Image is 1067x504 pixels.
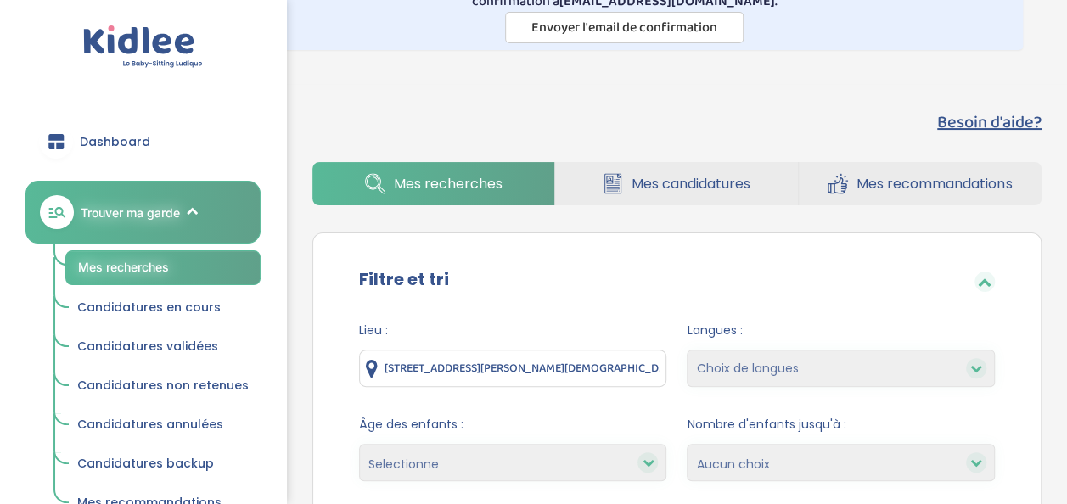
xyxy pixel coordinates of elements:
[856,173,1012,194] span: Mes recommandations
[359,350,667,387] input: Ville ou code postale
[65,409,261,441] a: Candidatures annulées
[359,322,667,339] span: Lieu :
[65,370,261,402] a: Candidatures non retenues
[312,162,554,205] a: Mes recherches
[77,416,223,433] span: Candidatures annulées
[77,377,249,394] span: Candidatures non retenues
[65,331,261,363] a: Candidatures validées
[505,12,744,43] button: Envoyer l'email de confirmation
[65,292,261,324] a: Candidatures en cours
[632,173,750,194] span: Mes candidatures
[78,260,169,274] span: Mes recherches
[77,338,218,355] span: Candidatures validées
[359,416,667,434] span: Âge des enfants :
[65,250,261,285] a: Mes recherches
[555,162,797,205] a: Mes candidatures
[25,181,261,244] a: Trouver ma garde
[687,322,995,339] span: Langues :
[531,17,717,38] span: Envoyer l'email de confirmation
[394,173,503,194] span: Mes recherches
[77,299,221,316] span: Candidatures en cours
[80,133,150,151] span: Dashboard
[687,416,995,434] span: Nombre d'enfants jusqu'à :
[937,109,1042,135] button: Besoin d'aide?
[799,162,1042,205] a: Mes recommandations
[83,25,203,69] img: logo.svg
[81,204,180,221] span: Trouver ma garde
[77,455,214,472] span: Candidatures backup
[65,448,261,480] a: Candidatures backup
[25,111,261,172] a: Dashboard
[359,266,449,292] label: Filtre et tri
